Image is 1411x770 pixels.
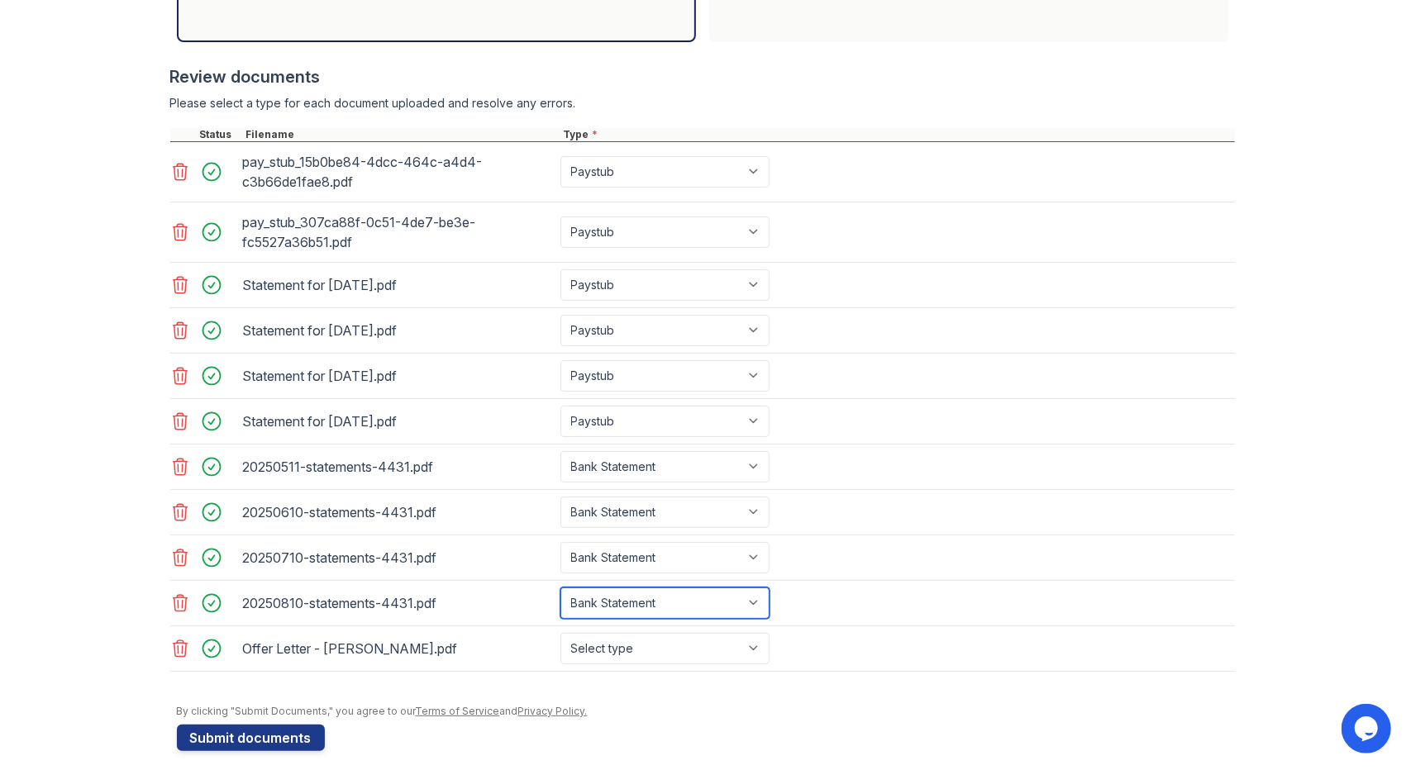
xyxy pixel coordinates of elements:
a: Terms of Service [416,705,500,717]
div: Offer Letter - [PERSON_NAME].pdf [243,635,554,662]
div: Type [560,128,1235,141]
div: 20250610-statements-4431.pdf [243,499,554,525]
div: Statement for [DATE].pdf [243,272,554,298]
div: 20250511-statements-4431.pdf [243,454,554,480]
div: pay_stub_15b0be84-4dcc-464c-a4d4-c3b66de1fae8.pdf [243,149,554,195]
div: 20250810-statements-4431.pdf [243,590,554,616]
a: Privacy Policy. [518,705,588,717]
button: Submit documents [177,725,325,751]
div: By clicking "Submit Documents," you agree to our and [177,705,1235,718]
div: 20250710-statements-4431.pdf [243,544,554,571]
div: Status [197,128,243,141]
iframe: chat widget [1342,704,1394,753]
div: Statement for [DATE].pdf [243,317,554,344]
div: Please select a type for each document uploaded and resolve any errors. [170,95,1235,112]
div: Review documents [170,65,1235,88]
div: Filename [243,128,560,141]
div: Statement for [DATE].pdf [243,408,554,435]
div: pay_stub_307ca88f-0c51-4de7-be3e-fc5527a36b51.pdf [243,209,554,255]
div: Statement for [DATE].pdf [243,363,554,389]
